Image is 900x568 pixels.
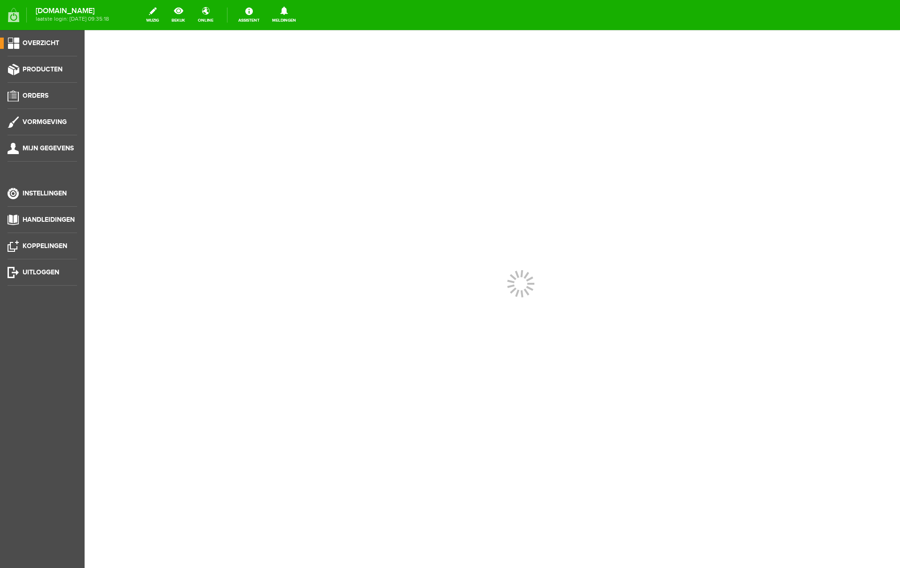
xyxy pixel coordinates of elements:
span: Vormgeving [23,118,67,126]
span: Overzicht [23,39,59,47]
span: Uitloggen [23,268,59,276]
span: Instellingen [23,189,67,197]
a: Meldingen [266,5,302,25]
span: Mijn gegevens [23,144,74,152]
span: laatste login: [DATE] 09:35:18 [36,16,109,22]
span: Koppelingen [23,242,67,250]
a: bekijk [166,5,191,25]
span: Handleidingen [23,216,75,224]
strong: [DOMAIN_NAME] [36,8,109,14]
a: Assistent [233,5,265,25]
a: wijzig [141,5,164,25]
span: Orders [23,92,48,100]
a: online [192,5,219,25]
span: Producten [23,65,63,73]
